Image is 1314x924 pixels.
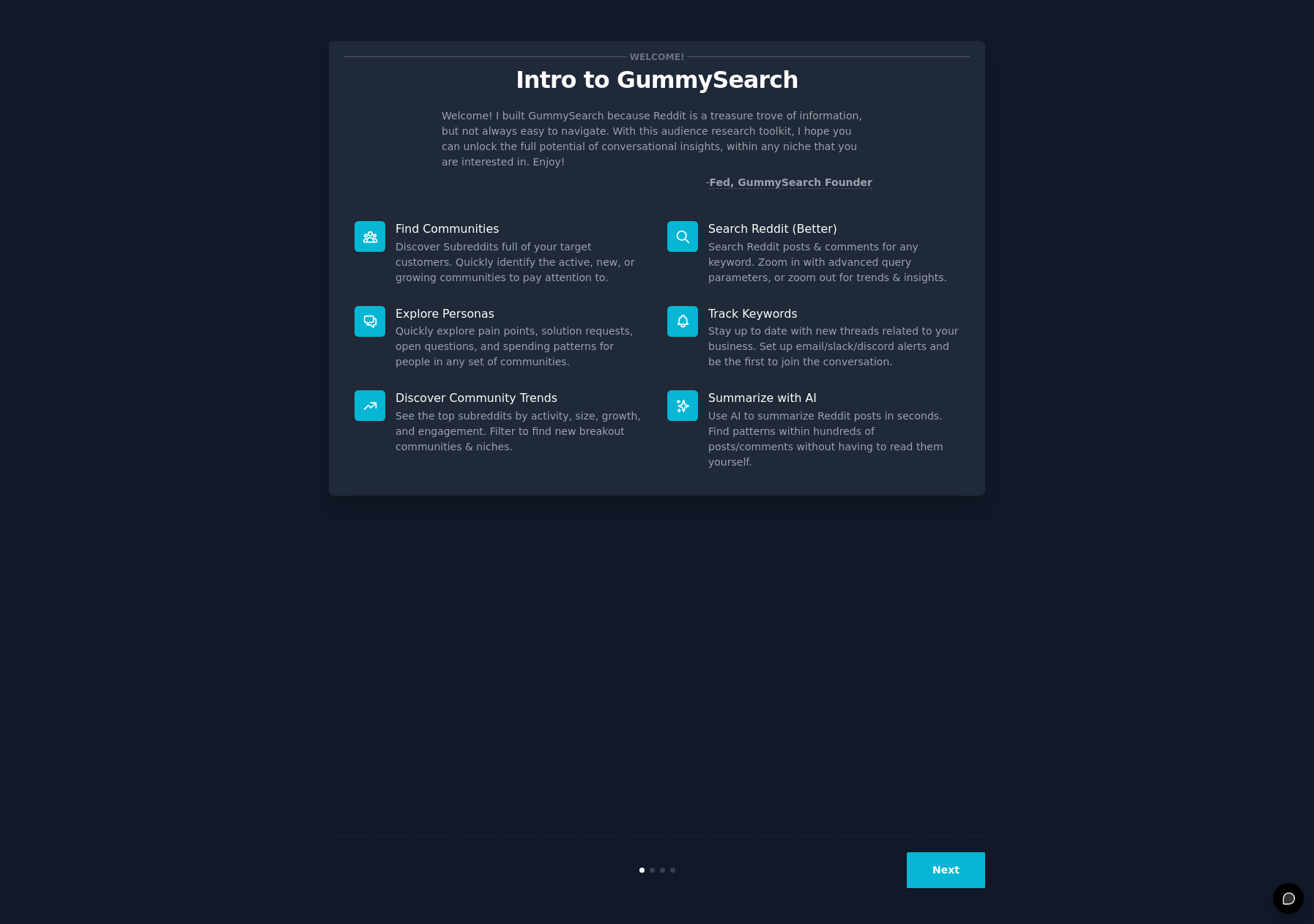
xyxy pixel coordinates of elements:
[708,239,959,286] dd: Search Reddit posts & comments for any keyword. Zoom in with advanced query parameters, or zoom o...
[396,221,647,236] p: Find Communities
[396,409,647,455] dd: See the top subreddits by activity, size, growth, and engagement. Filter to find new breakout com...
[709,176,872,189] a: Fed, GummySearch Founder
[708,221,959,236] p: Search Reddit (Better)
[396,306,647,321] p: Explore Personas
[396,324,647,370] dd: Quickly explore pain points, solution requests, open questions, and spending patterns for people ...
[396,239,647,286] dd: Discover Subreddits full of your target customers. Quickly identify the active, new, or growing c...
[344,67,970,93] p: Intro to GummySearch
[442,108,872,170] p: Welcome! I built GummySearch because Reddit is a treasure trove of information, but not always ea...
[708,324,959,370] dd: Stay up to date with new threads related to your business. Set up email/slack/discord alerts and ...
[705,175,872,190] div: -
[627,49,687,64] span: Welcome!
[708,409,959,470] dd: Use AI to summarize Reddit posts in seconds. Find patterns within hundreds of posts/comments with...
[396,390,647,406] p: Discover Community Trends
[708,306,959,321] p: Track Keywords
[708,390,959,406] p: Summarize with AI
[907,852,985,888] button: Next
